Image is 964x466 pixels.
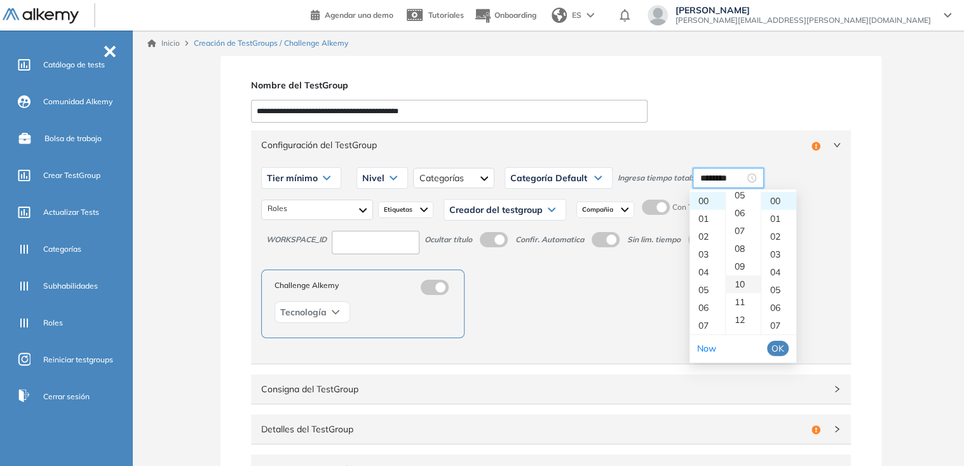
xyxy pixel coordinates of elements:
[761,299,796,317] div: 06
[267,173,318,183] span: Tier mínimo
[147,38,180,49] a: Inicio
[675,5,931,15] span: [PERSON_NAME]
[761,281,796,299] div: 05
[420,205,428,215] img: Ícono de flecha
[572,10,581,21] span: ES
[43,59,105,71] span: Catálogo de tests
[726,275,761,293] div: 10
[510,173,587,183] span: Categoría Default
[449,205,543,215] span: Creador del testgroup
[428,10,464,20] span: Tutoriales
[726,186,761,204] div: 05
[43,354,113,366] span: Reiniciar testgroups
[761,245,796,263] div: 03
[833,425,841,433] span: right
[726,329,761,346] div: 13
[261,138,806,152] span: Configuración del TestGroup
[689,281,725,299] div: 05
[44,133,102,144] span: Bolsa de trabajo
[43,170,100,181] span: Crear TestGroup
[618,172,693,184] span: Ingresa tiempo total:
[689,263,725,281] div: 04
[621,205,628,215] img: Ícono de flecha
[689,245,725,263] div: 03
[672,202,721,214] span: Con Temática
[582,205,616,215] span: Compañia
[3,8,79,24] img: Logo
[266,234,327,246] span: WORKSPACE_ID
[43,317,63,329] span: Roles
[275,280,339,295] span: Challenge Alkemy
[726,257,761,275] div: 09
[833,385,841,393] span: right
[261,422,806,436] span: Detalles del TestGroup
[726,311,761,329] div: 12
[261,382,825,396] span: Consigna del TestGroup
[43,243,81,255] span: Categorías
[761,192,796,210] div: 00
[43,207,99,218] span: Actualizar Tests
[726,240,761,257] div: 08
[576,202,634,218] div: Compañia
[689,228,725,245] div: 02
[43,96,112,107] span: Comunidad Alkemy
[833,141,841,149] span: right
[761,263,796,281] div: 04
[494,10,536,20] span: Onboarding
[552,8,567,23] img: world
[689,317,725,334] div: 07
[251,130,851,160] div: Configuración del TestGroup
[761,228,796,245] div: 02
[474,2,536,29] button: Onboarding
[726,293,761,311] div: 11
[761,317,796,334] div: 07
[325,10,393,20] span: Agendar una demo
[280,307,327,317] span: Tecnología
[726,204,761,222] div: 06
[251,415,851,444] div: Detalles del TestGroup
[43,280,98,292] span: Subhabilidades
[384,205,415,215] span: Etiquetas
[689,210,725,228] div: 01
[689,192,725,210] div: 00
[311,6,393,22] a: Agendar una demo
[378,202,433,218] div: Etiquetas
[251,374,851,404] div: Consigna del TestGroup
[251,79,348,92] span: Nombre del TestGroup
[771,341,784,355] span: OK
[43,391,90,402] span: Cerrar sesión
[689,299,725,317] div: 06
[362,173,384,183] span: Nivel
[726,222,761,240] div: 07
[424,234,472,246] span: Ocultar título
[627,234,681,246] span: Sin lim. tiempo
[697,343,716,354] a: Now
[675,15,931,25] span: [PERSON_NAME][EMAIL_ADDRESS][PERSON_NAME][DOMAIN_NAME]
[767,341,789,356] button: OK
[761,210,796,228] div: 01
[515,234,584,246] span: Confir. Automatica
[194,38,348,49] span: Creación de TestGroups / Challenge Alkemy
[587,13,594,18] img: arrow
